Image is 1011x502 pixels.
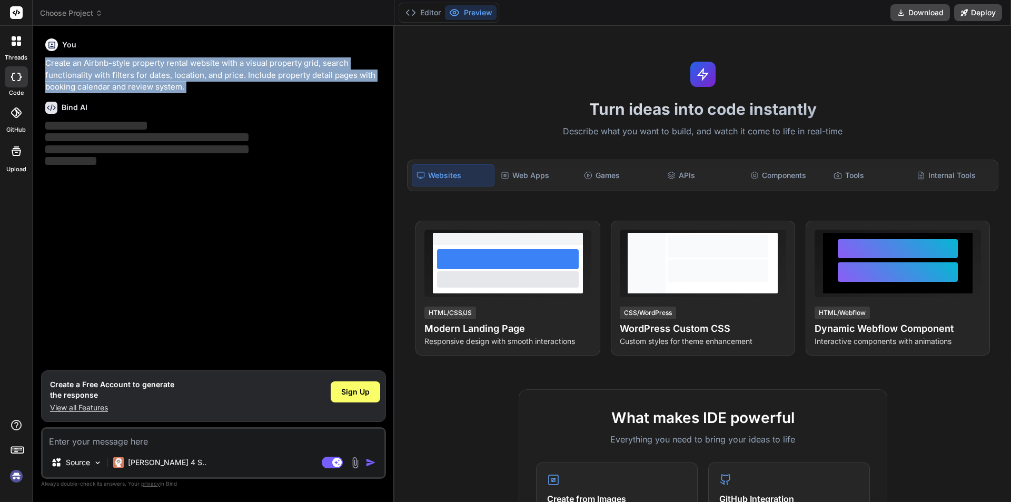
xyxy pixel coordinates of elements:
div: HTML/Webflow [815,307,870,319]
p: Always double-check its answers. Your in Bind [41,479,386,489]
span: View Prompt [931,230,977,240]
h4: WordPress Custom CSS [620,321,786,336]
span: Sign Up [341,387,370,397]
span: ‌ [45,133,249,141]
img: icon [365,457,376,468]
button: Download [890,4,950,21]
button: Deploy [954,4,1002,21]
label: GitHub [6,125,26,134]
img: signin [7,467,25,485]
div: Websites [412,164,494,186]
div: Games [580,164,661,186]
span: ‌ [45,157,96,165]
p: Everything you need to bring your ideas to life [536,433,870,446]
img: Pick Models [93,458,102,467]
h1: Create a Free Account to generate the response [50,379,174,400]
h2: What makes IDE powerful [536,407,870,429]
h1: Turn ideas into code instantly [401,100,1005,119]
div: CSS/WordPress [620,307,676,319]
div: HTML/CSS/JS [424,307,476,319]
p: View all Features [50,402,174,413]
p: Custom styles for theme enhancement [620,336,786,347]
div: Web Apps [497,164,578,186]
img: Claude 4 Sonnet [113,457,124,468]
h4: Modern Landing Page [424,321,591,336]
label: code [9,88,24,97]
h6: You [62,40,76,50]
span: privacy [141,480,160,487]
span: ‌ [45,145,249,153]
div: Tools [829,164,910,186]
p: Responsive design with smooth interactions [424,336,591,347]
p: [PERSON_NAME] 4 S.. [128,457,206,468]
span: View Prompt [737,230,782,240]
p: Describe what you want to build, and watch it come to life in real-time [401,125,1005,139]
span: ‌ [45,122,147,130]
div: Components [746,164,827,186]
button: Editor [401,5,445,20]
div: APIs [663,164,744,186]
label: threads [5,53,27,62]
img: attachment [349,457,361,469]
p: Interactive components with animations [815,336,981,347]
label: Upload [6,165,26,174]
div: Internal Tools [913,164,994,186]
span: View Prompt [542,230,587,240]
button: Preview [445,5,497,20]
p: Create an Airbnb-style property rental website with a visual property grid, search functionality ... [45,57,384,93]
h6: Bind AI [62,102,87,113]
p: Source [66,457,90,468]
span: Choose Project [40,8,103,18]
h4: Dynamic Webflow Component [815,321,981,336]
